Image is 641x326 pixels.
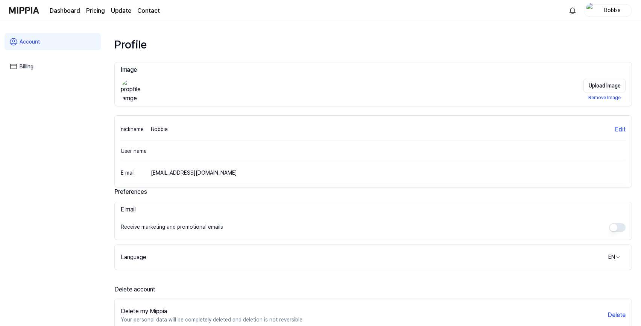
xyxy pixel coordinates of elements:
[121,223,223,232] div: Receive marketing and promotional emails
[121,147,151,155] div: User name
[121,79,145,103] img: propfile Iamge
[151,125,168,133] div: Bobbia
[598,6,627,14] div: Bobbia
[114,36,632,53] div: Profile
[584,4,632,17] button: profileBobbia
[121,205,626,214] h3: E mail
[137,6,160,15] a: Contact
[583,79,626,92] button: Upload Image
[121,125,151,133] div: nickname
[583,92,626,103] button: Remove Image
[121,65,626,74] h3: Image
[121,307,302,316] div: Delete my Mippia
[5,33,101,50] a: Account
[151,169,237,177] div: [EMAIL_ADDRESS][DOMAIN_NAME]
[121,316,302,324] p: Your personal data will be completely deleted and deletion is not reversible
[111,6,131,15] a: Update
[114,285,632,294] div: Delete account
[615,125,626,134] button: Edit
[608,311,626,320] button: Delete
[5,58,101,75] a: Billing
[121,169,151,177] div: E mail
[114,187,632,197] div: Preferences
[86,6,105,15] a: Pricing
[50,6,80,15] a: Dashboard
[586,3,595,18] img: profile
[121,253,146,262] div: Language
[568,6,577,15] img: 알림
